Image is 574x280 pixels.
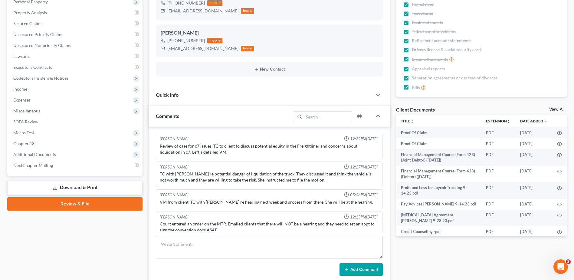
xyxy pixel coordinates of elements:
[350,214,378,220] span: 12:25PM[DATE]
[350,192,378,198] span: 05:06PM[DATE]
[412,28,456,35] span: Titles to motor vehicles
[304,112,352,122] input: Search...
[515,127,552,138] td: [DATE]
[396,226,481,237] td: Credit Counseling -pdf
[13,10,47,15] span: Property Analysis
[412,75,497,81] span: Separation agreements or decrees of divorces
[339,263,383,276] button: Add Comment
[156,113,179,119] span: Comments
[7,197,143,211] a: Review & File
[396,199,481,210] td: Pay Advices [PERSON_NAME] 9-14.23.pdf
[156,92,179,98] span: Quick Info
[412,66,445,72] span: Appraisal reports
[13,97,31,102] span: Expenses
[13,163,53,168] span: NextChapter Mailing
[350,164,378,170] span: 12:27PM[DATE]
[520,119,547,123] a: Date Added expand_more
[13,141,34,146] span: Chapter 13
[410,120,414,123] i: unfold_more
[8,18,143,29] a: Secured Claims
[13,54,30,59] span: Lawsuits
[13,43,71,48] span: Unsecured Nonpriority Claims
[515,210,552,226] td: [DATE]
[481,182,515,199] td: PDF
[396,149,481,166] td: Financial Management Course (Form 423) (Joint Debtor) ([DATE])
[160,171,379,183] div: TC with [PERSON_NAME] re potential danger of liquidation of the truck. They discussed it and thin...
[161,67,378,72] button: New Contact
[481,149,515,166] td: PDF
[8,160,143,171] a: NextChapter Mailing
[160,164,189,170] div: [PERSON_NAME]
[412,38,471,44] span: Retirement account statements
[8,62,143,73] a: Executory Contracts
[160,192,189,198] div: [PERSON_NAME]
[161,29,378,37] div: [PERSON_NAME]
[396,127,481,138] td: Proof Of Claim
[13,65,52,70] span: Executory Contracts
[515,226,552,237] td: [DATE]
[412,56,448,62] span: Income Documents
[481,226,515,237] td: PDF
[241,8,254,14] div: home
[13,75,68,81] span: Codebtors Insiders & Notices
[160,136,189,142] div: [PERSON_NAME]
[481,166,515,182] td: PDF
[486,119,510,123] a: Extensionunfold_more
[396,106,435,113] div: Client Documents
[13,119,38,124] span: SOFA Review
[481,199,515,210] td: PDF
[207,0,222,6] div: mobile
[481,210,515,226] td: PDF
[207,38,222,43] div: mobile
[13,32,63,37] span: Unsecured Priority Claims
[8,40,143,51] a: Unsecured Nonpriority Claims
[13,152,56,157] span: Additional Documents
[412,47,481,53] span: Drivers license & social security card
[8,29,143,40] a: Unsecured Priority Claims
[160,199,379,205] div: VM from client. TC with [PERSON_NAME] re hearing next week and process from there. She will be at...
[241,46,254,51] div: home
[515,182,552,199] td: [DATE]
[544,120,547,123] i: expand_more
[8,51,143,62] a: Lawsuits
[566,259,571,264] span: 3
[7,181,143,195] a: Download & Print
[8,7,143,18] a: Property Analysis
[8,116,143,127] a: SOFA Review
[481,127,515,138] td: PDF
[396,210,481,226] td: [MEDICAL_DATA] Agreement [PERSON_NAME] 9-28.23.pdf
[396,182,481,199] td: Profit and Loss for Jaycob Trucking 9-14.23.pdf
[412,1,434,7] span: Pay advices
[412,19,443,25] span: Bank statements
[160,143,379,155] div: Review of case for c7 issues. TC to client to discuss potential equity in the Freightliner and co...
[396,166,481,182] td: Financial Management Course (Form 423) (Debtor) ([DATE])
[549,107,564,112] a: View All
[13,21,42,26] span: Secured Claims
[160,214,189,220] div: [PERSON_NAME]
[396,138,481,149] td: Proof Of Claim
[401,119,414,123] a: Titleunfold_more
[515,149,552,166] td: [DATE]
[507,120,510,123] i: unfold_more
[167,8,238,14] div: [EMAIL_ADDRESS][DOMAIN_NAME]
[167,45,238,52] div: [EMAIL_ADDRESS][DOMAIN_NAME]
[13,130,34,135] span: Means Test
[13,108,40,113] span: Miscellaneous
[515,166,552,182] td: [DATE]
[167,38,205,44] div: [PHONE_NUMBER]
[515,199,552,210] td: [DATE]
[350,136,378,142] span: 12:22PM[DATE]
[481,138,515,149] td: PDF
[13,86,27,92] span: Income
[412,85,420,91] span: Bills
[553,259,568,274] iframe: Intercom live chat
[160,221,379,233] div: Court entered an order on the MTR. Emailed clients that there will NOT be a hearing and they need...
[515,138,552,149] td: [DATE]
[412,10,433,16] span: Tax returns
